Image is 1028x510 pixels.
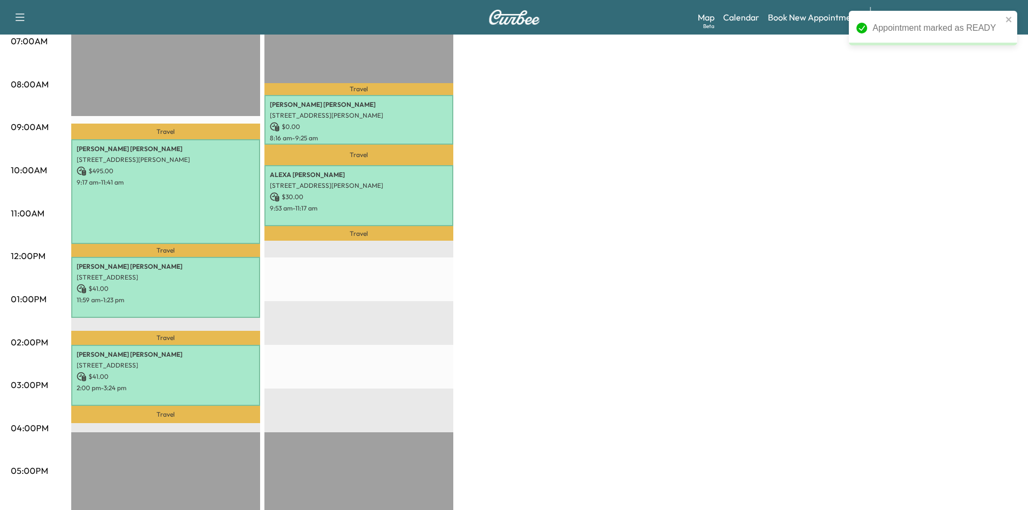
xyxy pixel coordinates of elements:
[270,181,448,190] p: [STREET_ADDRESS][PERSON_NAME]
[270,204,448,213] p: 9:53 am - 11:17 am
[11,78,49,91] p: 08:00AM
[11,164,47,176] p: 10:00AM
[77,155,255,164] p: [STREET_ADDRESS][PERSON_NAME]
[270,111,448,120] p: [STREET_ADDRESS][PERSON_NAME]
[77,273,255,282] p: [STREET_ADDRESS]
[77,384,255,392] p: 2:00 pm - 3:24 pm
[71,124,260,139] p: Travel
[488,10,540,25] img: Curbee Logo
[77,361,255,370] p: [STREET_ADDRESS]
[11,336,48,349] p: 02:00PM
[11,293,46,305] p: 01:00PM
[1005,15,1013,24] button: close
[77,145,255,153] p: [PERSON_NAME] [PERSON_NAME]
[11,207,44,220] p: 11:00AM
[11,35,47,47] p: 07:00AM
[77,178,255,187] p: 9:17 am - 11:41 am
[873,22,1002,35] div: Appointment marked as READY
[71,244,260,257] p: Travel
[11,421,49,434] p: 04:00PM
[270,122,448,132] p: $ 0.00
[270,134,448,142] p: 8:16 am - 9:25 am
[77,284,255,294] p: $ 41.00
[11,378,48,391] p: 03:00PM
[698,11,714,24] a: MapBeta
[11,120,49,133] p: 09:00AM
[77,350,255,359] p: [PERSON_NAME] [PERSON_NAME]
[264,226,453,241] p: Travel
[264,83,453,95] p: Travel
[270,171,448,179] p: ALEXA [PERSON_NAME]
[270,192,448,202] p: $ 30.00
[723,11,759,24] a: Calendar
[11,249,45,262] p: 12:00PM
[11,464,48,477] p: 05:00PM
[71,406,260,423] p: Travel
[77,296,255,304] p: 11:59 am - 1:23 pm
[264,145,453,165] p: Travel
[77,262,255,271] p: [PERSON_NAME] [PERSON_NAME]
[77,372,255,382] p: $ 41.00
[768,11,859,24] a: Book New Appointment
[77,166,255,176] p: $ 495.00
[270,100,448,109] p: [PERSON_NAME] [PERSON_NAME]
[703,22,714,30] div: Beta
[71,331,260,345] p: Travel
